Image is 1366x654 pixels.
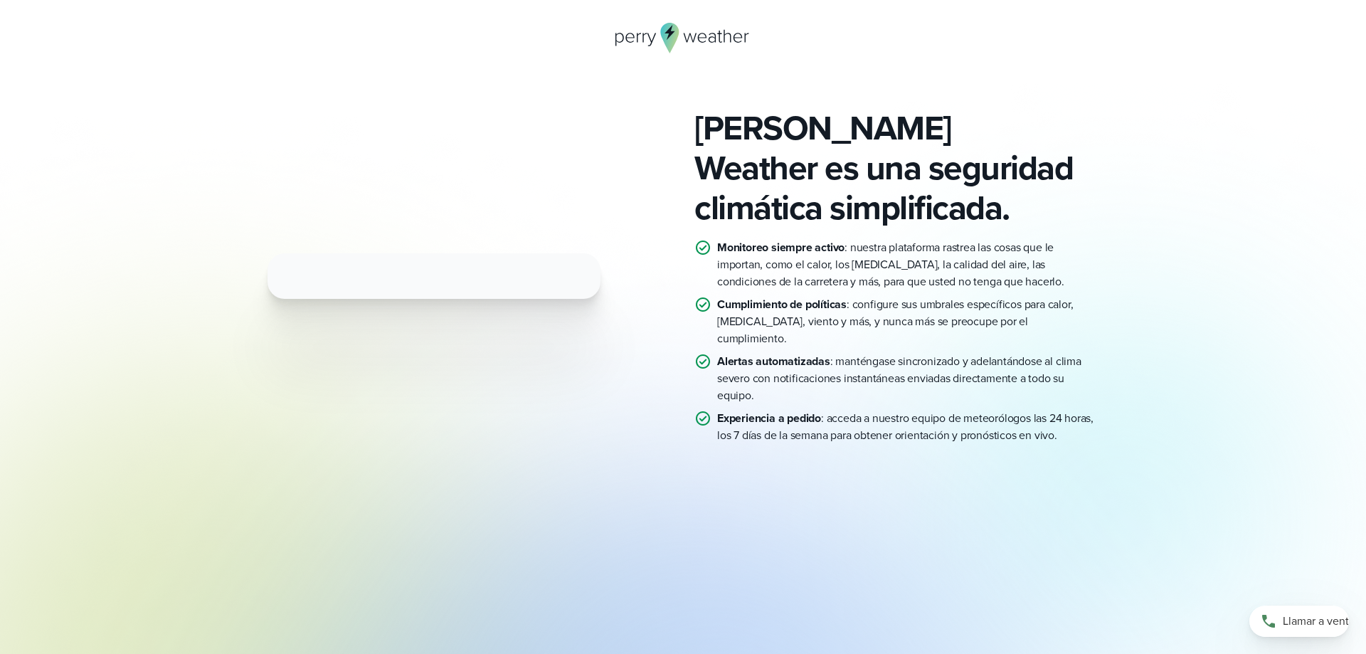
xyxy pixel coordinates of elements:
font: Alertas automatizadas [717,353,830,369]
font: Cumplimiento de políticas [717,296,847,312]
font: Monitoreo siempre activo [717,239,845,255]
font: : nuestra plataforma rastrea las cosas que le importan, como el calor, los [MEDICAL_DATA], la cal... [717,239,1064,290]
font: : manténgase sincronizado y adelantándose al clima severo con notificaciones instantáneas enviada... [717,353,1081,404]
font: Experiencia a pedido [717,410,821,426]
font: [PERSON_NAME] Weather es una seguridad climática simplificada. [694,102,1073,233]
font: : acceda a nuestro equipo de meteorólogos las 24 horas, los 7 días de la semana para obtener orie... [717,410,1094,443]
font: Llamar a ventas [1283,613,1360,629]
a: Llamar a ventas [1249,606,1349,637]
font: : configure sus umbrales específicos para calor, [MEDICAL_DATA], viento y más, y nunca más se pre... [717,296,1073,347]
